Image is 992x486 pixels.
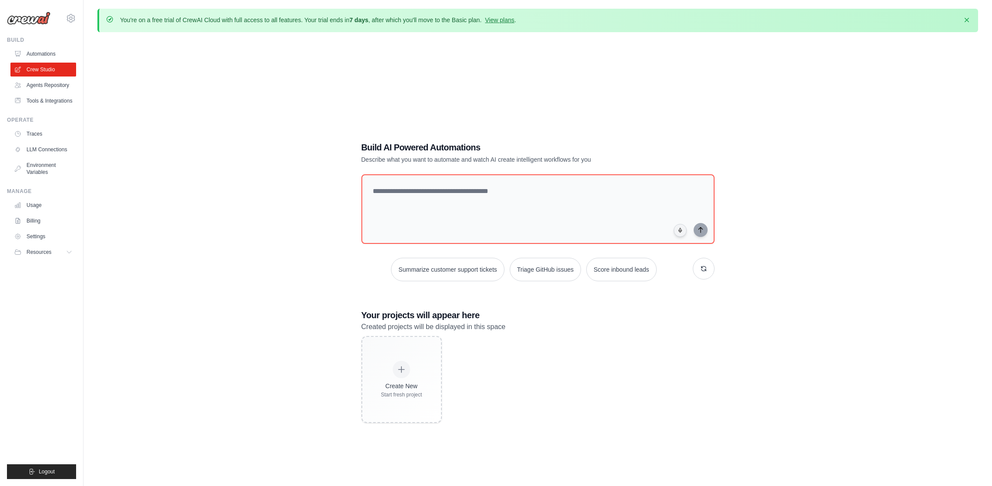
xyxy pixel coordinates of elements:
[7,464,76,479] button: Logout
[7,12,50,25] img: Logo
[349,17,368,23] strong: 7 days
[120,16,516,24] p: You're on a free trial of CrewAI Cloud with full access to all features. Your trial ends in , aft...
[10,214,76,228] a: Billing
[381,382,422,390] div: Create New
[361,321,715,333] p: Created projects will be displayed in this space
[391,258,504,281] button: Summarize customer support tickets
[361,155,654,164] p: Describe what you want to automate and watch AI create intelligent workflows for you
[10,47,76,61] a: Automations
[10,127,76,141] a: Traces
[381,391,422,398] div: Start fresh project
[485,17,514,23] a: View plans
[10,230,76,243] a: Settings
[7,37,76,43] div: Build
[7,188,76,195] div: Manage
[7,117,76,123] div: Operate
[10,198,76,212] a: Usage
[10,158,76,179] a: Environment Variables
[693,258,715,280] button: Get new suggestions
[10,63,76,77] a: Crew Studio
[39,468,55,475] span: Logout
[586,258,657,281] button: Score inbound leads
[674,224,687,237] button: Click to speak your automation idea
[361,141,654,153] h1: Build AI Powered Automations
[10,78,76,92] a: Agents Repository
[361,309,715,321] h3: Your projects will appear here
[27,249,51,256] span: Resources
[10,143,76,156] a: LLM Connections
[10,245,76,259] button: Resources
[510,258,581,281] button: Triage GitHub issues
[10,94,76,108] a: Tools & Integrations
